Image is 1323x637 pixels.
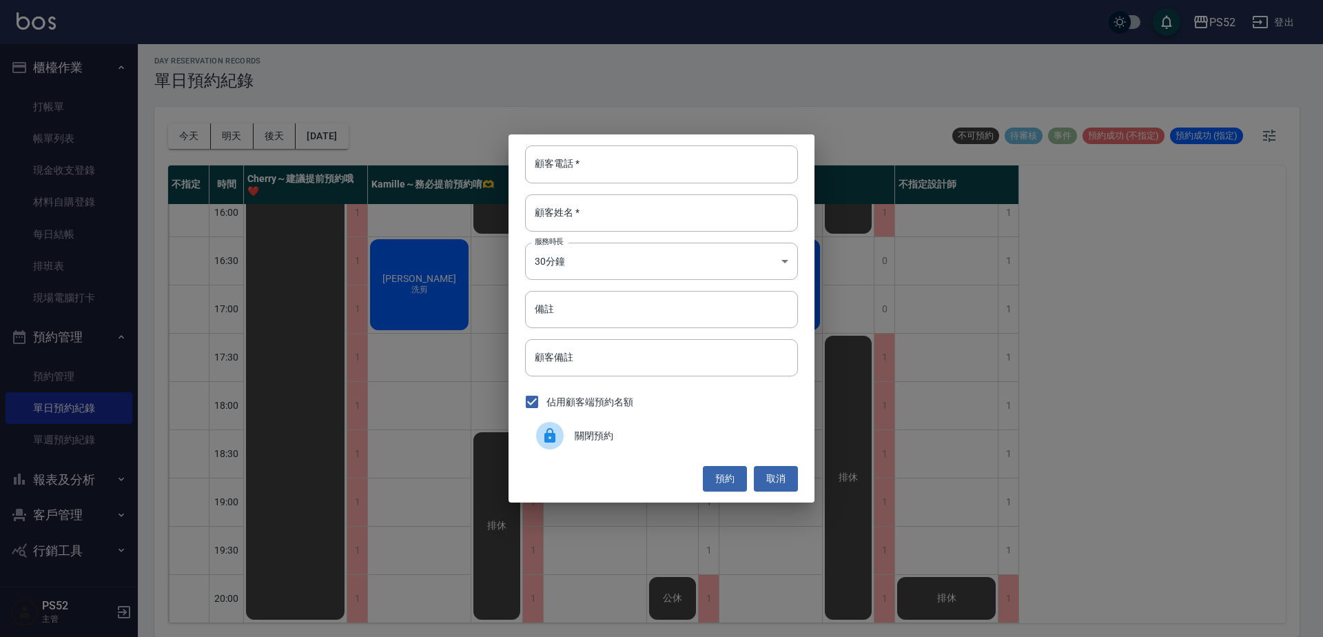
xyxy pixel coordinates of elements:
label: 服務時長 [535,236,564,247]
span: 佔用顧客端預約名額 [546,395,633,410]
button: 取消 [754,466,798,492]
div: 關閉預約 [525,416,798,455]
button: 預約 [703,466,747,492]
span: 關閉預約 [575,429,787,443]
div: 30分鐘 [525,243,798,280]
